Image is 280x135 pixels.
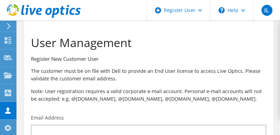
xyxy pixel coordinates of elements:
[31,88,266,103] p: Note: User registration requires a valid corporate e-mail account. Personal e-mail accounts will ...
[31,55,266,63] h3: Register New Customer User
[31,35,263,50] h1: User Management
[31,67,266,82] p: The customer must be on file with Dell to provide an End User license to access Live Optics. Plea...
[219,7,225,13] svg: \n
[261,5,272,16] span: IL
[31,114,64,121] label: Email Address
